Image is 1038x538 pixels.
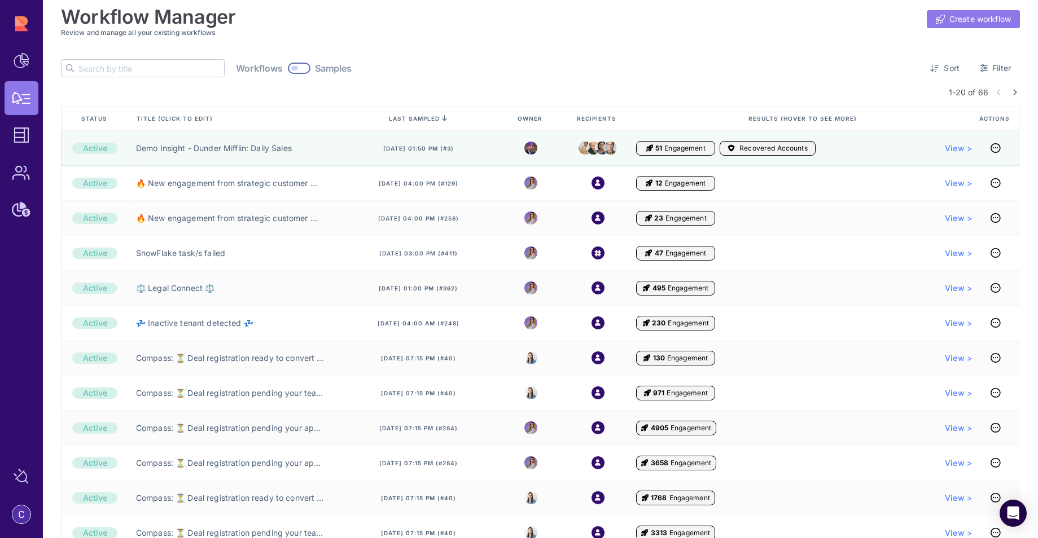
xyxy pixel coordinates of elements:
[665,179,706,188] span: Engagement
[654,214,663,223] span: 23
[739,144,808,153] span: Recovered Accounts
[655,249,663,258] span: 47
[379,459,458,467] span: [DATE] 07:15 pm (#284)
[652,284,665,293] span: 495
[644,389,651,398] i: Engagement
[945,178,972,189] a: View >
[315,63,352,74] span: Samples
[945,457,972,469] a: View >
[945,283,972,294] span: View >
[524,386,537,399] img: 8525803544391_e4bc78f9dfe39fb1ff36_32.jpg
[577,114,619,122] span: Recipients
[945,352,972,364] span: View >
[72,143,117,154] div: Active
[645,214,652,223] i: Engagement
[72,422,117,434] div: Active
[379,284,458,292] span: [DATE] 01:00 pm (#362)
[641,424,648,433] i: Engagement
[379,249,458,257] span: [DATE] 03:00 pm (#411)
[136,492,326,504] a: Compass: ⏳ Deal registration ready to convert (RPM) ⏳
[641,528,648,537] i: Engagement
[524,246,537,259] img: 8988563339665_5a12f1d3e1fcf310ea11_32.png
[667,354,708,363] span: Engagement
[643,284,650,293] i: Engagement
[381,354,456,362] span: [DATE] 07:15 pm (#40)
[136,213,326,224] a: 🔥 New engagement from strategic customer 🔥 (BDR)
[524,491,537,504] img: 8525803544391_e4bc78f9dfe39fb1ff36_32.jpg
[668,319,708,328] span: Engagement
[1000,500,1027,527] div: Open Intercom Messenger
[665,249,706,258] span: Engagement
[136,283,214,294] a: ⚖️ Legal Connect ⚖️
[136,352,326,364] a: Compass: ⏳ Deal registration ready to convert (RPM Manager) ⏳
[945,492,972,504] a: View >
[78,60,224,77] input: Search by title
[945,143,972,154] span: View >
[664,144,705,153] span: Engagement
[979,114,1012,122] span: Actions
[518,114,545,122] span: Owner
[524,456,537,469] img: 8988563339665_5a12f1d3e1fcf310ea11_32.png
[945,213,972,224] a: View >
[381,389,456,397] span: [DATE] 07:15 pm (#40)
[643,319,650,328] i: Engagement
[81,114,110,122] span: Status
[378,214,459,222] span: [DATE] 04:00 pm (#258)
[669,528,710,537] span: Engagement
[524,316,537,329] img: 8988563339665_5a12f1d3e1fcf310ea11_32.png
[945,422,972,434] a: View >
[136,457,326,469] a: Compass: ⏳ Deal registration pending your approval (RPM) ⏳
[389,115,440,122] span: last sampled
[667,389,707,398] span: Engagement
[136,422,326,434] a: Compass: ⏳ Deal registration pending your approval (AE) ⏳
[524,351,537,364] img: 8525803544391_e4bc78f9dfe39fb1ff36_32.jpg
[379,179,458,187] span: [DATE] 04:00 pm (#129)
[524,211,537,224] img: 8988563339665_5a12f1d3e1fcf310ea11_32.png
[595,139,608,157] img: kelly.png
[136,387,326,399] a: Compass: ⏳ Deal registration pending your team's approval (RPM Manager) ⏳
[72,492,117,504] div: Active
[645,249,652,258] i: Engagement
[379,424,458,432] span: [DATE] 07:15 pm (#284)
[655,179,663,188] span: 12
[381,529,456,537] span: [DATE] 07:15 pm (#40)
[604,139,617,157] img: dwight.png
[72,317,117,329] div: Active
[945,387,972,399] span: View >
[136,143,292,154] a: Demo Insight - Dunder Mifflin: Daily Sales
[642,493,649,502] i: Engagement
[652,319,665,328] span: 230
[728,144,735,153] i: Accounts
[643,354,650,363] i: Engagement
[136,317,253,329] a: 💤 Inactive tenant detected 💤
[655,144,662,153] span: 51
[137,114,215,122] span: Title (click to edit)
[651,458,669,468] span: 3658
[236,63,283,74] span: Workflows
[72,213,117,224] div: Active
[381,494,456,502] span: [DATE] 07:15 pm (#40)
[668,284,708,293] span: Engagement
[61,6,236,28] h1: Workflow Manager
[651,493,667,502] span: 1768
[524,281,537,294] img: 8988563339665_5a12f1d3e1fcf310ea11_32.png
[748,114,859,122] span: Results (Hover to see more)
[651,528,668,537] span: 3313
[524,177,537,189] img: 8988563339665_5a12f1d3e1fcf310ea11_32.png
[72,387,117,399] div: Active
[945,248,972,259] a: View >
[641,458,648,468] i: Engagement
[136,248,225,259] a: SnowFlake task/s failed
[945,317,972,329] a: View >
[72,457,117,469] div: Active
[992,63,1011,74] span: Filter
[949,86,988,98] span: 1-20 of 66
[653,389,664,398] span: 971
[671,458,711,468] span: Engagement
[72,283,117,294] div: Active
